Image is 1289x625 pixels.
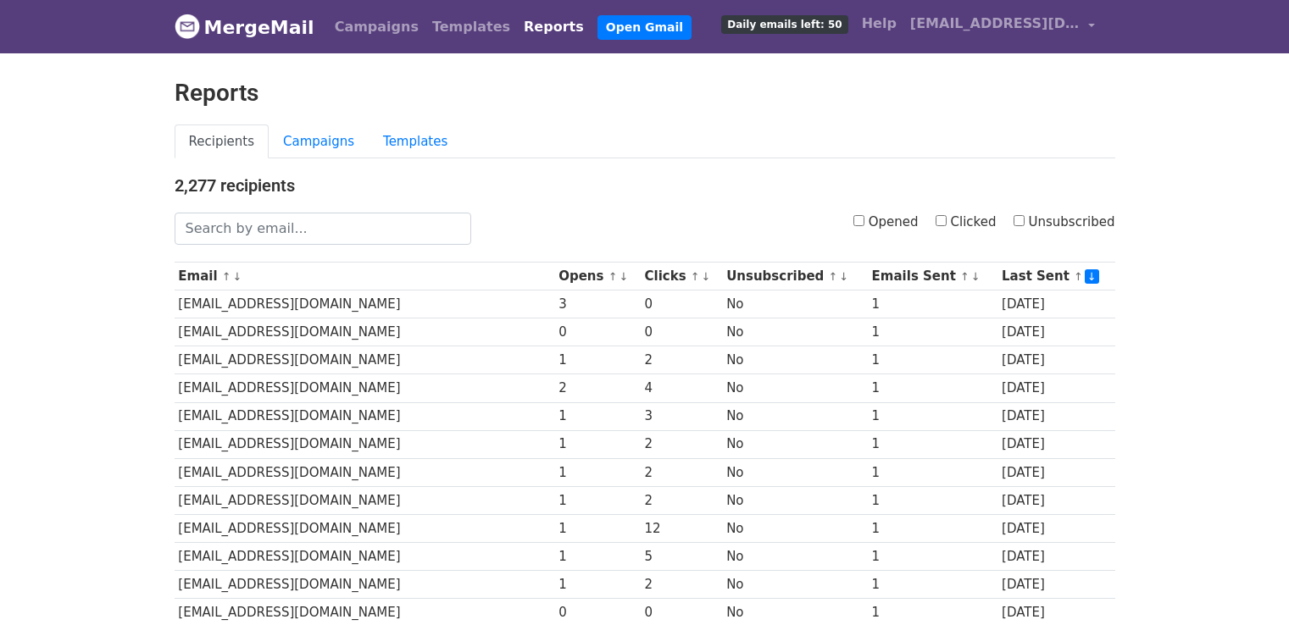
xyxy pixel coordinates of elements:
[554,374,640,402] td: 2
[722,571,867,599] td: No
[853,215,864,226] input: Opened
[868,571,997,599] td: 1
[997,263,1114,290] th: Last Sent
[175,402,555,430] td: [EMAIL_ADDRESS][DOMAIN_NAME]
[691,270,700,283] a: ↑
[608,270,618,283] a: ↑
[641,318,723,346] td: 0
[997,514,1114,542] td: [DATE]
[997,290,1114,318] td: [DATE]
[1074,270,1083,283] a: ↑
[554,263,640,290] th: Opens
[855,7,903,41] a: Help
[175,318,555,346] td: [EMAIL_ADDRESS][DOMAIN_NAME]
[175,543,555,571] td: [EMAIL_ADDRESS][DOMAIN_NAME]
[868,374,997,402] td: 1
[997,571,1114,599] td: [DATE]
[554,346,640,374] td: 1
[829,270,838,283] a: ↑
[222,270,231,283] a: ↑
[722,263,867,290] th: Unsubscribed
[722,346,867,374] td: No
[175,430,555,458] td: [EMAIL_ADDRESS][DOMAIN_NAME]
[554,290,640,318] td: 3
[971,270,981,283] a: ↓
[936,215,947,226] input: Clicked
[269,124,369,159] a: Campaigns
[175,263,555,290] th: Email
[936,213,997,232] label: Clicked
[868,318,997,346] td: 1
[1085,269,1099,284] a: ↓
[554,430,640,458] td: 1
[997,318,1114,346] td: [DATE]
[722,543,867,571] td: No
[175,175,1115,196] h4: 2,277 recipients
[868,514,997,542] td: 1
[175,9,314,45] a: MergeMail
[868,486,997,514] td: 1
[997,402,1114,430] td: [DATE]
[641,290,723,318] td: 0
[554,543,640,571] td: 1
[868,543,997,571] td: 1
[722,318,867,346] td: No
[554,458,640,486] td: 1
[868,402,997,430] td: 1
[175,14,200,39] img: MergeMail logo
[175,79,1115,108] h2: Reports
[175,486,555,514] td: [EMAIL_ADDRESS][DOMAIN_NAME]
[369,124,462,159] a: Templates
[1014,215,1025,226] input: Unsubscribed
[641,402,723,430] td: 3
[997,374,1114,402] td: [DATE]
[619,270,628,283] a: ↓
[997,486,1114,514] td: [DATE]
[175,213,471,245] input: Search by email...
[233,270,242,283] a: ↓
[960,270,970,283] a: ↑
[175,346,555,374] td: [EMAIL_ADDRESS][DOMAIN_NAME]
[997,543,1114,571] td: [DATE]
[641,571,723,599] td: 2
[721,15,847,34] span: Daily emails left: 50
[714,7,854,41] a: Daily emails left: 50
[910,14,1080,34] span: [EMAIL_ADDRESS][DOMAIN_NAME]
[641,486,723,514] td: 2
[641,374,723,402] td: 4
[554,486,640,514] td: 1
[641,263,723,290] th: Clicks
[641,543,723,571] td: 5
[997,430,1114,458] td: [DATE]
[175,571,555,599] td: [EMAIL_ADDRESS][DOMAIN_NAME]
[554,402,640,430] td: 1
[722,430,867,458] td: No
[425,10,517,44] a: Templates
[722,514,867,542] td: No
[175,458,555,486] td: [EMAIL_ADDRESS][DOMAIN_NAME]
[597,15,692,40] a: Open Gmail
[641,430,723,458] td: 2
[997,458,1114,486] td: [DATE]
[722,290,867,318] td: No
[722,402,867,430] td: No
[868,430,997,458] td: 1
[554,514,640,542] td: 1
[328,10,425,44] a: Campaigns
[903,7,1102,47] a: [EMAIL_ADDRESS][DOMAIN_NAME]
[702,270,711,283] a: ↓
[839,270,848,283] a: ↓
[175,514,555,542] td: [EMAIL_ADDRESS][DOMAIN_NAME]
[641,346,723,374] td: 2
[1014,213,1115,232] label: Unsubscribed
[868,290,997,318] td: 1
[175,290,555,318] td: [EMAIL_ADDRESS][DOMAIN_NAME]
[868,458,997,486] td: 1
[722,374,867,402] td: No
[722,486,867,514] td: No
[641,458,723,486] td: 2
[517,10,591,44] a: Reports
[641,514,723,542] td: 12
[175,374,555,402] td: [EMAIL_ADDRESS][DOMAIN_NAME]
[554,318,640,346] td: 0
